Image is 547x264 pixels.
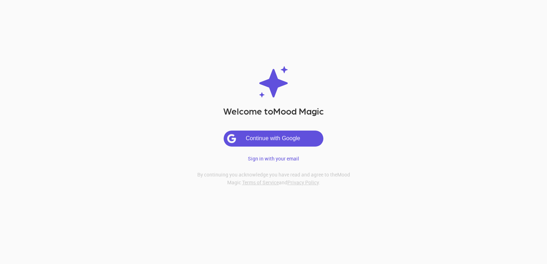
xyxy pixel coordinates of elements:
[248,155,299,162] p: Sign in with your email
[227,134,246,143] img: google.svg
[259,66,288,97] img: Logo
[224,131,323,147] button: Continue with Google
[188,171,359,186] h6: By continuing you acknowledge you have read and agree to the Mood Magic and .
[223,106,324,116] h1: Welcome to Mood Magic
[287,179,319,186] a: Privacy Policy
[242,179,279,186] a: Terms of Service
